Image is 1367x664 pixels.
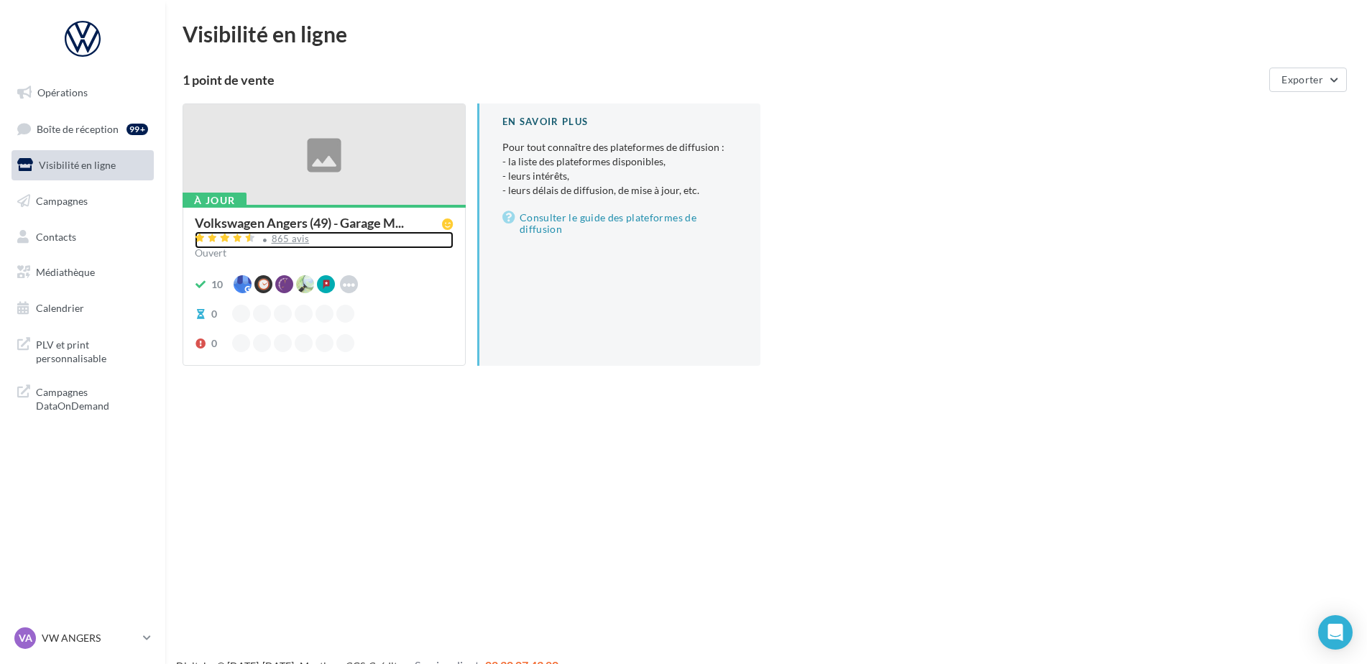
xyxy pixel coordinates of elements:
[211,277,223,292] div: 10
[9,377,157,419] a: Campagnes DataOnDemand
[195,231,454,249] a: 865 avis
[36,302,84,314] span: Calendrier
[9,257,157,287] a: Médiathèque
[195,216,404,229] span: Volkswagen Angers (49) - Garage M...
[19,631,32,645] span: VA
[502,169,737,183] li: - leurs intérêts,
[9,150,157,180] a: Visibilité en ligne
[42,631,137,645] p: VW ANGERS
[37,86,88,98] span: Opérations
[36,266,95,278] span: Médiathèque
[211,307,217,321] div: 0
[9,78,157,108] a: Opérations
[36,230,76,242] span: Contacts
[1318,615,1353,650] div: Open Intercom Messenger
[36,382,148,413] span: Campagnes DataOnDemand
[9,329,157,372] a: PLV et print personnalisable
[183,23,1350,45] div: Visibilité en ligne
[36,335,148,366] span: PLV et print personnalisable
[9,222,157,252] a: Contacts
[502,115,737,129] div: En savoir plus
[1269,68,1347,92] button: Exporter
[502,209,737,238] a: Consulter le guide des plateformes de diffusion
[9,293,157,323] a: Calendrier
[39,159,116,171] span: Visibilité en ligne
[211,336,217,351] div: 0
[272,234,310,244] div: 865 avis
[126,124,148,135] div: 99+
[183,193,247,208] div: À jour
[9,114,157,144] a: Boîte de réception99+
[502,155,737,169] li: - la liste des plateformes disponibles,
[9,186,157,216] a: Campagnes
[502,183,737,198] li: - leurs délais de diffusion, de mise à jour, etc.
[502,140,737,198] p: Pour tout connaître des plateformes de diffusion :
[183,73,1264,86] div: 1 point de vente
[1281,73,1323,86] span: Exporter
[37,122,119,134] span: Boîte de réception
[36,195,88,207] span: Campagnes
[195,246,226,259] span: Ouvert
[11,624,154,652] a: VA VW ANGERS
